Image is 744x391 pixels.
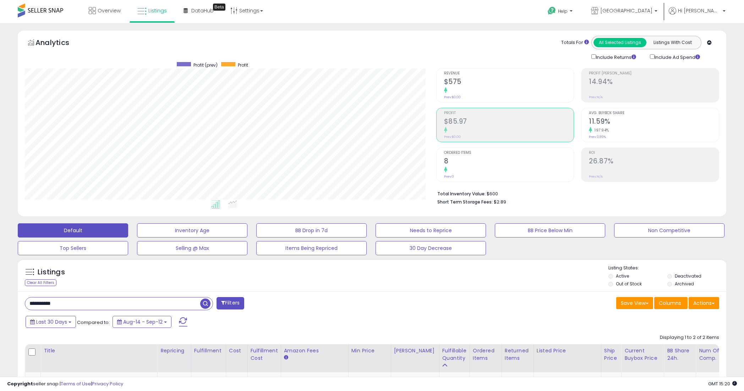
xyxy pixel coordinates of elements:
[18,241,128,255] button: Top Sellers
[25,279,56,286] div: Clear All Filters
[616,273,629,279] label: Active
[645,53,711,61] div: Include Ad Spend
[494,199,506,205] span: $2.89
[675,273,701,279] label: Deactivated
[444,95,461,99] small: Prev: $0.00
[660,334,719,341] div: Displaying 1 to 2 of 2 items
[586,53,645,61] div: Include Returns
[444,111,574,115] span: Profit
[77,319,110,326] span: Compared to:
[26,316,76,328] button: Last 30 Days
[444,157,574,167] h2: 8
[589,135,606,139] small: Prev: 3.89%
[558,8,568,14] span: Help
[589,157,719,167] h2: 26.87%
[589,72,719,76] span: Profit [PERSON_NAME]
[148,7,167,14] span: Listings
[191,7,214,14] span: DataHub
[213,4,225,11] div: Tooltip anchor
[495,223,605,238] button: BB Price Below Min
[238,62,248,68] span: Profit
[137,223,247,238] button: Inventory Age
[589,95,603,99] small: Prev: N/A
[444,117,574,127] h2: $85.97
[444,135,461,139] small: Prev: $0.00
[92,380,123,387] a: Privacy Policy
[193,62,218,68] span: Profit (prev)
[7,380,33,387] strong: Copyright
[667,347,693,362] div: BB Share 24h.
[589,78,719,87] h2: 14.94%
[284,354,288,361] small: Amazon Fees.
[604,347,618,362] div: Ship Price
[217,297,244,309] button: Filters
[284,347,345,354] div: Amazon Fees
[444,72,574,76] span: Revenue
[376,241,486,255] button: 30 Day Decrease
[689,297,719,309] button: Actions
[505,347,531,362] div: Returned Items
[7,381,123,387] div: seller snap | |
[35,38,83,49] h5: Analytics
[36,318,67,325] span: Last 30 Days
[589,111,719,115] span: Avg. Buybox Share
[444,78,574,87] h2: $575
[251,347,278,362] div: Fulfillment Cost
[592,128,609,133] small: 197.94%
[137,241,247,255] button: Selling @ Max
[600,7,652,14] span: [GEOGRAPHIC_DATA]
[394,347,436,354] div: [PERSON_NAME]
[256,223,367,238] button: BB Drop in 7d
[444,174,454,179] small: Prev: 0
[229,347,245,354] div: Cost
[442,347,467,362] div: Fulfillable Quantity
[669,7,726,23] a: Hi [PERSON_NAME]
[624,347,661,362] div: Current Buybox Price
[38,267,65,277] h5: Listings
[437,199,493,205] b: Short Term Storage Fees:
[708,380,737,387] span: 2025-10-13 15:20 GMT
[675,281,694,287] label: Archived
[699,347,725,362] div: Num of Comp.
[98,7,121,14] span: Overview
[608,265,726,272] p: Listing States:
[616,297,653,309] button: Save View
[561,39,589,46] div: Totals For
[437,189,714,197] li: $600
[616,281,642,287] label: Out of Stock
[444,151,574,155] span: Ordered Items
[160,347,188,354] div: Repricing
[593,38,646,47] button: All Selected Listings
[537,347,598,354] div: Listed Price
[18,223,128,238] button: Default
[256,241,367,255] button: Items Being Repriced
[44,347,154,354] div: Title
[113,316,171,328] button: Aug-14 - Sep-12
[473,347,499,362] div: Ordered Items
[589,151,719,155] span: ROI
[659,300,681,307] span: Columns
[547,6,556,15] i: Get Help
[437,191,486,197] b: Total Inventory Value:
[589,174,603,179] small: Prev: N/A
[61,380,91,387] a: Terms of Use
[646,38,699,47] button: Listings With Cost
[678,7,721,14] span: Hi [PERSON_NAME]
[351,347,388,354] div: Min Price
[194,347,223,354] div: Fulfillment
[654,297,688,309] button: Columns
[542,1,580,23] a: Help
[376,223,486,238] button: Needs to Reprice
[589,117,719,127] h2: 11.59%
[123,318,163,325] span: Aug-14 - Sep-12
[614,223,724,238] button: Non Competitive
